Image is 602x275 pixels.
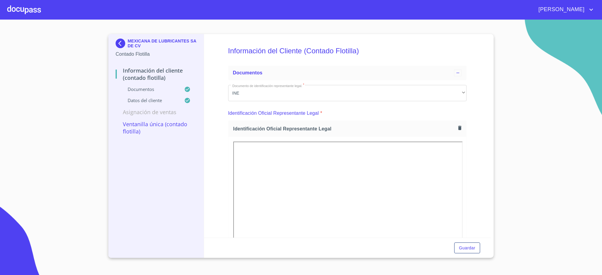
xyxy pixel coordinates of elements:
[534,5,588,14] span: [PERSON_NAME]
[454,242,480,254] button: Guardar
[116,108,197,116] p: Asignación de Ventas
[228,39,467,63] h5: Información del Cliente (Contado Flotilla)
[116,86,184,92] p: Documentos
[116,97,184,103] p: Datos del cliente
[128,39,197,48] p: MEXICANA DE LUBRICANTES SA DE CV
[228,66,467,80] div: Documentos
[116,39,128,48] img: Docupass spot blue
[233,70,262,75] span: Documentos
[116,120,197,135] p: Ventanilla Única (Contado Flotilla)
[233,126,456,132] span: Identificación Oficial Representante Legal
[534,5,595,14] button: account of current user
[116,51,197,58] p: Contado Flotilla
[228,85,467,101] div: INE
[228,110,319,117] p: Identificación Oficial Representante Legal
[116,39,197,51] div: MEXICANA DE LUBRICANTES SA DE CV
[116,67,197,81] p: Información del Cliente (Contado Flotilla)
[459,244,475,252] span: Guardar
